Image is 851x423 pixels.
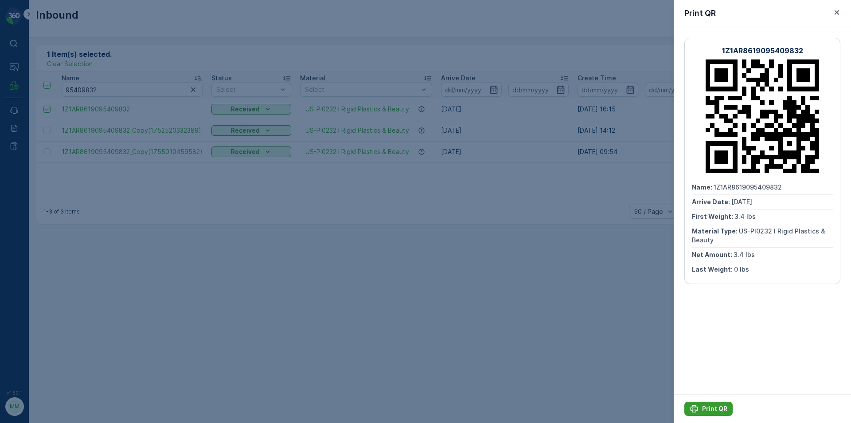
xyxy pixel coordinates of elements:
span: Name : [8,146,29,153]
span: [DATE] [47,160,68,168]
p: Print QR [702,404,727,413]
span: Net Amount : [8,204,49,212]
span: Last Weight : [8,219,50,226]
span: 3.4 lbs [734,213,756,220]
span: Last Weight : [692,265,734,273]
span: Name : [692,183,714,191]
span: 3.4 lbs [734,251,755,258]
span: 0 lbs [734,265,749,273]
span: Material Type : [692,227,739,235]
span: 4206050655809201990371818100104050 [29,146,157,153]
span: US-PI0232 I Rigid Plastics & Beauty [55,190,164,197]
button: Print QR [684,402,733,416]
span: US-PI0232 I Rigid Plastics & Beauty [692,227,827,244]
span: 0 lbs [50,175,65,182]
p: Print QR [684,7,716,20]
span: [DATE] [731,198,752,206]
span: 1Z1AR8619095409832 [714,183,782,191]
span: 0 lbs [50,219,65,226]
span: First Weight : [8,175,50,182]
span: Arrive Date : [8,160,47,168]
span: Material Type : [8,190,55,197]
p: 4206050655809201990371818100104050 [348,8,501,18]
span: First Weight : [692,213,734,220]
p: 1Z1AR8619095409832 [722,45,803,56]
span: 0 lbs [49,204,64,212]
span: Net Amount : [692,251,734,258]
span: Arrive Date : [692,198,731,206]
